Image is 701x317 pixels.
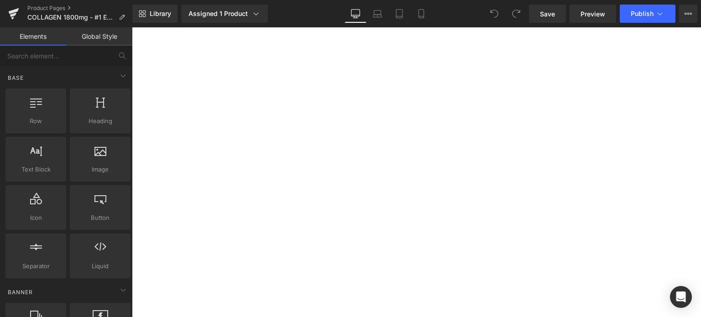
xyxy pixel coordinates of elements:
[7,288,34,296] span: Banner
[66,27,132,46] a: Global Style
[150,10,171,18] span: Library
[188,9,261,18] div: Assigned 1 Product
[73,213,128,223] span: Button
[581,9,605,19] span: Preview
[507,5,525,23] button: Redo
[670,286,692,308] div: Open Intercom Messenger
[73,261,128,271] span: Liquid
[345,5,366,23] a: Desktop
[631,10,654,17] span: Publish
[366,5,388,23] a: Laptop
[570,5,616,23] a: Preview
[8,165,63,174] span: Text Block
[8,213,63,223] span: Icon
[27,14,115,21] span: COLLAGEN 1800mg - #1 EN TIKTOK
[679,5,697,23] button: More
[132,5,178,23] a: New Library
[73,116,128,126] span: Heading
[7,73,25,82] span: Base
[388,5,410,23] a: Tablet
[620,5,675,23] button: Publish
[540,9,555,19] span: Save
[8,261,63,271] span: Separator
[410,5,432,23] a: Mobile
[485,5,503,23] button: Undo
[27,5,132,12] a: Product Pages
[8,116,63,126] span: Row
[73,165,128,174] span: Image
